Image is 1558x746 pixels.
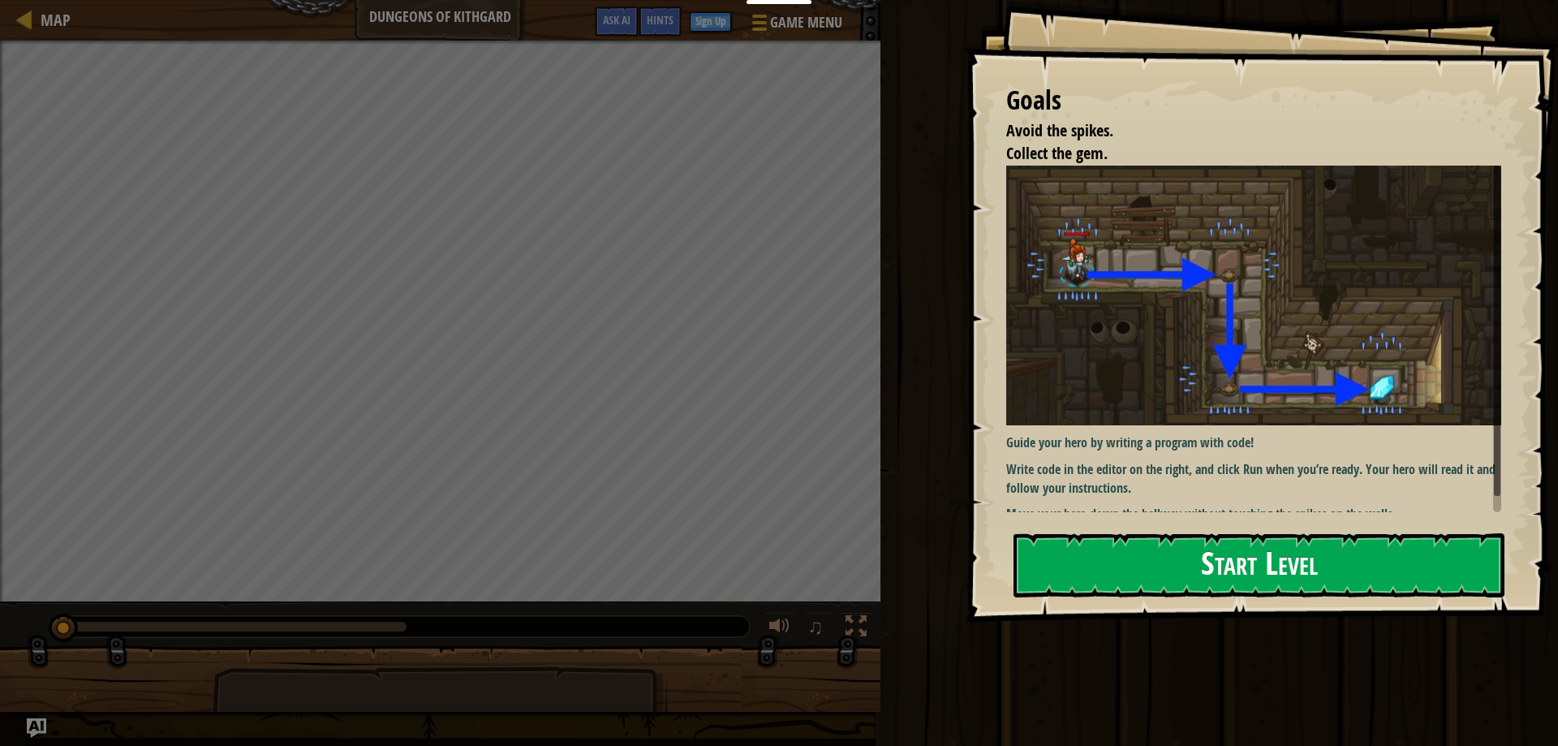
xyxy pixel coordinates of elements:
button: Ask AI [595,6,639,37]
button: Start Level [1014,533,1504,597]
p: Write code in the editor on the right, and click Run when you’re ready. Your hero will read it an... [1006,460,1513,498]
li: Collect the gem. [986,142,1497,166]
span: Avoid the spikes. [1006,119,1113,141]
button: Ask AI [27,718,46,738]
p: Move your hero down the hallway without touching the spikes on the walls. [1006,505,1513,524]
div: Goals [1006,82,1501,119]
button: Adjust volume [764,612,796,645]
span: Hints [647,12,674,28]
span: Map [41,9,71,31]
a: Map [32,9,71,31]
span: Game Menu [770,12,842,33]
li: Avoid the spikes. [986,119,1497,143]
span: Collect the gem. [1006,142,1108,164]
button: Game Menu [739,6,852,45]
button: ♫ [804,612,832,645]
p: Guide your hero by writing a program with code! [1006,433,1513,452]
img: Dungeons of kithgard [1006,166,1513,425]
button: Toggle fullscreen [840,612,872,645]
span: ♫ [807,614,824,639]
button: Sign Up [690,12,731,32]
span: Ask AI [603,12,631,28]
